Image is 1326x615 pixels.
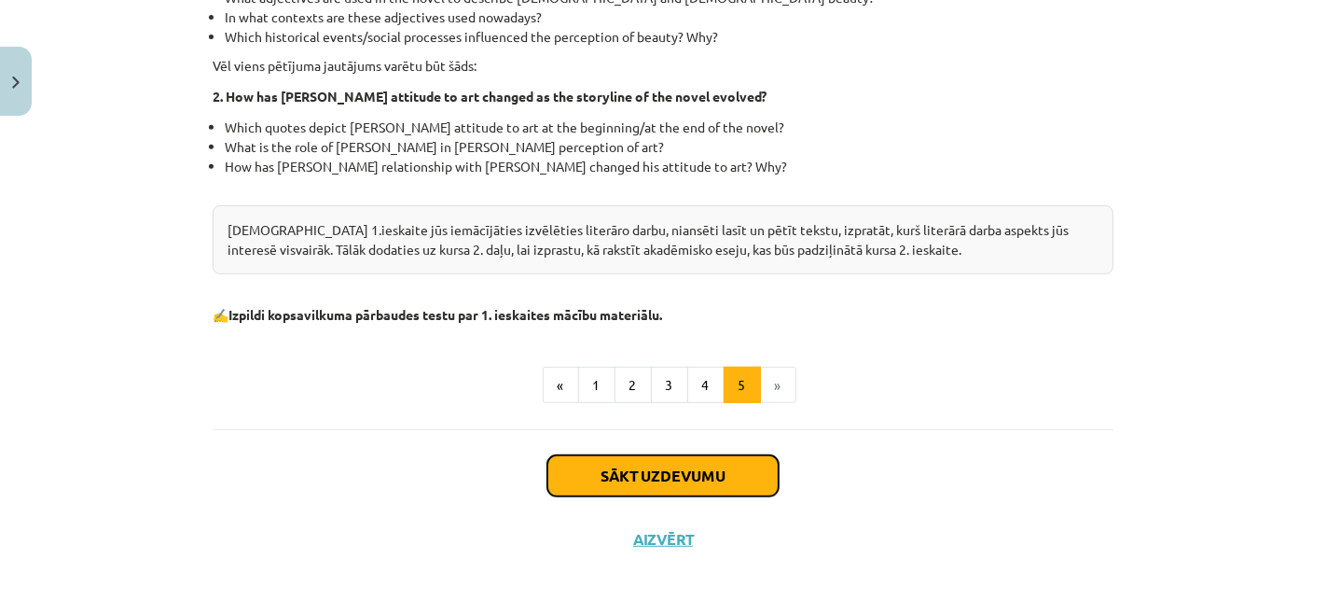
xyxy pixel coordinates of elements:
[225,7,1113,27] li: In what contexts are these adjectives used nowadays?
[225,118,1113,137] li: Which quotes depict [PERSON_NAME] attitude to art at the beginning/at the end of the novel?
[628,530,698,549] button: Aizvērt
[543,367,579,404] button: «
[225,157,1113,196] li: How has [PERSON_NAME] relationship with [PERSON_NAME] changed his attitude to art? Why?
[213,56,1113,76] p: Vēl viens pētījuma jautājums varētu būt šāds:
[615,367,652,404] button: 2
[12,77,20,89] img: icon-close-lesson-0947bae3869378f0d4975bcd49f059093ad1ed9edebbc8119c70593378902aed.svg
[225,27,1113,47] li: Which historical events/social processes influenced the perception of beauty? Why?
[225,137,1113,157] li: What is the role of [PERSON_NAME] in [PERSON_NAME] perception of art?
[687,367,725,404] button: 4
[578,367,615,404] button: 1
[213,367,1113,404] nav: Page navigation example
[213,205,1113,274] div: [DEMOGRAPHIC_DATA] 1.ieskaite jūs iemācījāties izvēlēties literāro darbu, niansēti lasīt un pētīt...
[651,367,688,404] button: 3
[213,88,767,105] strong: 2. How has [PERSON_NAME] attitude to art changed as the storyline of the novel evolved?
[213,305,1113,325] p: ✍️
[228,306,662,323] b: Izpildi kopsavilkuma pārbaudes testu par 1. ieskaites mācību materiālu.
[547,455,779,496] button: Sākt uzdevumu
[724,367,761,404] button: 5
